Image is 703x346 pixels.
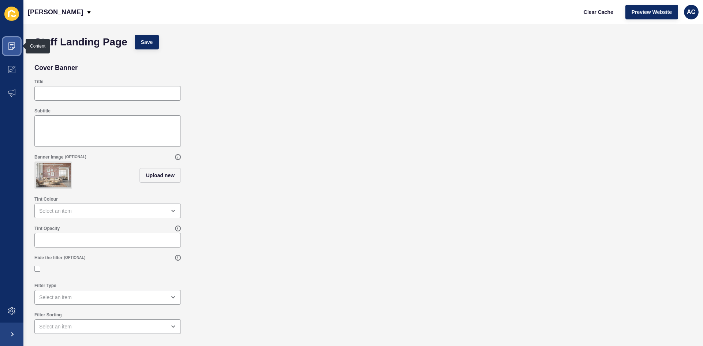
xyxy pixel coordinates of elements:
label: Tint Colour [34,196,58,202]
label: Tint Opacity [34,226,60,231]
div: open menu [34,204,181,218]
label: Subtitle [34,108,51,114]
h1: Staff Landing Page [34,38,127,46]
span: (OPTIONAL) [65,155,86,160]
label: Title [34,79,43,85]
span: Clear Cache [584,8,613,16]
button: Preview Website [625,5,678,19]
h2: Cover Banner [34,64,78,71]
div: open menu [34,319,181,334]
div: open menu [34,290,181,305]
span: Upload new [146,172,175,179]
label: Banner Image [34,154,63,160]
img: 76f1fe5a65acbd5a05ff944a970fb49e.jpg [36,163,71,187]
button: Upload new [140,168,181,183]
label: Filter Sorting [34,312,62,318]
span: Save [141,38,153,46]
span: (OPTIONAL) [64,255,85,260]
span: AG [687,8,696,16]
div: Content [30,43,45,49]
label: Hide the filter [34,255,63,261]
label: Filter Type [34,283,56,289]
button: Save [135,35,159,49]
p: [PERSON_NAME] [28,3,83,21]
span: Preview Website [632,8,672,16]
button: Clear Cache [577,5,620,19]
